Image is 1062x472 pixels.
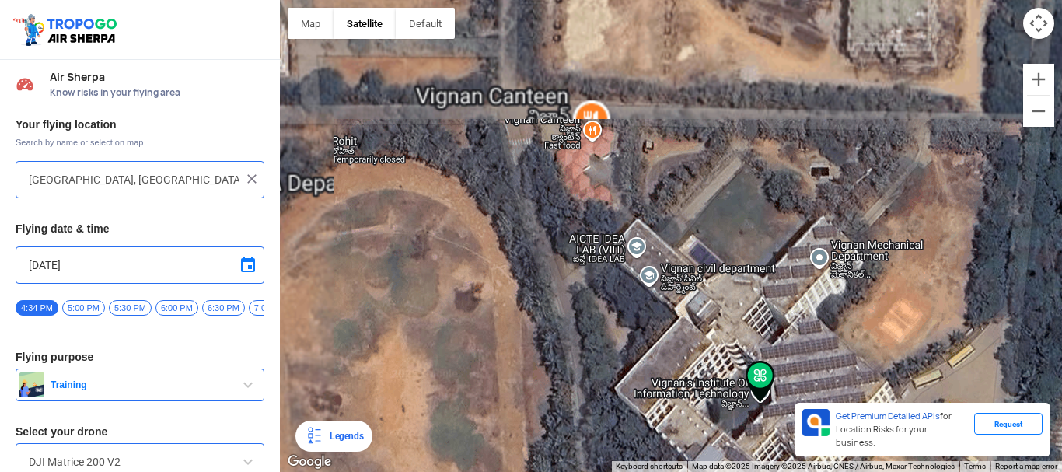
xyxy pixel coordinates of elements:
span: 6:30 PM [202,300,245,316]
span: 5:30 PM [109,300,152,316]
span: Training [44,379,239,391]
img: Google [284,452,335,472]
img: ic_close.png [244,171,260,187]
span: Air Sherpa [50,71,264,83]
span: Map data ©2025 Imagery ©2025 Airbus, CNES / Airbus, Maxar Technologies [692,462,955,470]
div: Legends [323,427,363,446]
img: Legends [305,427,323,446]
button: Zoom out [1023,96,1054,127]
h3: Flying purpose [16,351,264,362]
img: Premium APIs [802,409,830,436]
span: 6:00 PM [155,300,198,316]
h3: Select your drone [16,426,264,437]
span: 5:00 PM [62,300,105,316]
button: Map camera controls [1023,8,1054,39]
h3: Your flying location [16,119,264,130]
input: Search your flying location [29,170,239,189]
h3: Flying date & time [16,223,264,234]
span: Know risks in your flying area [50,86,264,99]
span: 7:00 PM [249,300,292,316]
div: Request [974,413,1043,435]
img: ic_tgdronemaps.svg [12,12,122,47]
img: training.png [19,372,44,397]
button: Keyboard shortcuts [616,461,683,472]
span: Get Premium Detailed APIs [836,411,940,421]
img: Risk Scores [16,75,34,93]
input: Select Date [29,256,251,274]
button: Training [16,369,264,401]
div: for Location Risks for your business. [830,409,974,450]
input: Search by name or Brand [29,453,251,471]
span: 4:34 PM [16,300,58,316]
a: Report a map error [995,462,1057,470]
button: Zoom in [1023,64,1054,95]
a: Open this area in Google Maps (opens a new window) [284,452,335,472]
a: Terms [964,462,986,470]
span: Search by name or select on map [16,136,264,149]
button: Show street map [288,8,334,39]
button: Show satellite imagery [334,8,396,39]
